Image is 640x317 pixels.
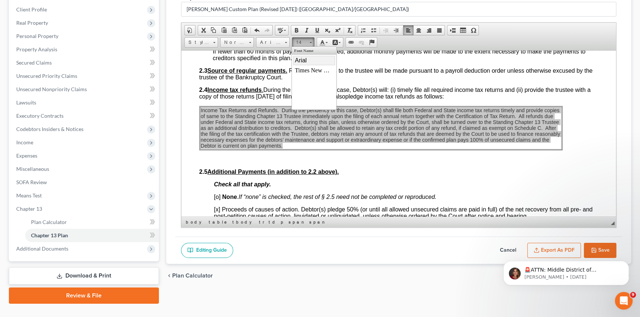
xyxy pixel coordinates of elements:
span: Client Profile [16,6,47,13]
button: Save [584,243,616,258]
iframe: Intercom notifications message [492,245,640,297]
span: Unsecured Nonpriority Claims [16,86,87,92]
a: Normal [220,37,254,48]
a: table element [207,218,230,226]
a: Lawsuits [10,96,159,109]
span: Income [16,139,33,145]
input: Enter name... [181,2,616,16]
span: Secured Claims [16,59,52,66]
a: Chapter 13 Plan [25,229,159,242]
span: Additional Documents [16,245,68,252]
span: Expenses [16,152,37,159]
a: tbody element [231,218,257,226]
span: . [33,143,255,149]
a: td element [267,218,279,226]
a: Insert Special Character [468,25,479,35]
a: Arial [1,9,43,18]
a: Justify [434,25,445,35]
a: Italic [302,25,312,35]
button: Cancel [492,243,524,258]
span: Real Property [16,20,48,26]
span: Codebtors Insiders & Notices [16,126,84,132]
a: Insert/Remove Bulleted List [368,25,379,35]
a: Anchor [367,38,377,47]
a: Unlink [356,38,367,47]
a: Document Properties [185,25,195,35]
a: Superscript [333,25,343,35]
a: Underline [312,25,322,35]
u: . [26,36,82,42]
a: span element [308,218,328,226]
a: Link [346,38,356,47]
a: Property Analysis [10,43,159,56]
span: Plan Calculator [31,219,67,225]
a: Spell Checker [275,25,288,35]
a: Paste as plain text [229,25,239,35]
span: Regular payments to the trustee will be made pursuant to a payroll deduction order unless otherwi... [18,17,411,30]
a: Styles [184,37,218,48]
span: 9 [630,292,636,298]
a: Undo [252,25,262,35]
span: Personal Property [16,33,58,39]
a: Review & File [9,287,159,304]
a: tr element [258,218,266,226]
span: pledge income tax refunds as follows: [164,43,262,49]
a: Remove Format [345,25,355,35]
a: Download & Print [9,267,159,285]
a: Unsecured Priority Claims [10,69,159,83]
a: Unsecured Nonpriority Claims [10,83,159,96]
strong: None [41,143,55,149]
a: Arial [256,37,290,48]
span: [x] [33,156,39,162]
span: Resize [611,221,615,225]
span: Income Tax Returns and Refunds. During the pendency of this case, Debtor(s) shall file both Feder... [19,57,379,98]
span: Executory Contracts [16,113,64,119]
a: Cut [198,25,208,35]
a: Text Color [317,38,330,47]
i: chevron_left [166,273,172,279]
a: Align Left [403,25,413,35]
a: Redo [262,25,272,35]
span: Times New Roman [3,20,49,27]
span: Chapter 13 Plan [31,232,68,238]
button: chevron_left Plan Calculator [166,273,213,279]
a: Decrease Indent [381,25,391,35]
span: Chapter 13 [16,206,42,212]
span: SOFA Review [16,179,47,185]
a: Insert Page Break for Printing [447,25,458,35]
span: 14 [292,38,307,47]
a: Subscript [322,25,333,35]
iframe: Rich Text Editor, document-ckeditor [181,51,616,217]
strong: Additional Payments (in addition to 2.2 above). [26,118,157,124]
span: Arial [256,38,282,47]
a: Editing Guide [181,243,233,258]
span: Property Analysis [16,46,57,52]
a: p element [279,218,286,226]
span: 2.4 [18,36,26,42]
a: Secured Claims [10,56,159,69]
a: Background Color [330,38,343,47]
span: Proceeds of causes of action. Debtor(s) pledge 50% (or until all allowed unsecured claims are pai... [33,156,411,169]
span: 2.3 [18,17,108,23]
span: 2.5 [18,118,26,124]
a: SOFA Review [10,176,159,189]
a: Insert/Remove Numbered List [358,25,368,35]
a: Bold [291,25,302,35]
a: Align Right [424,25,434,35]
a: Paste from Word [239,25,250,35]
span: Miscellaneous [16,166,49,172]
a: span element [287,218,307,226]
em: If “none” is checked, the rest of § 2.5 need not be completed or reproduced. [57,143,255,149]
span: Normal [221,38,246,47]
a: Table [458,25,468,35]
a: Executory Contracts [10,109,159,123]
span: During the pendency of this case, Debtor(s) will: (i) timely file all required income tax returns... [18,36,409,49]
span: [o] [33,143,39,149]
a: Copy [208,25,219,35]
span: Unsecured Priority Claims [16,73,77,79]
a: Plan Calculator [25,216,159,229]
a: Paste [219,25,229,35]
a: 14 [292,37,314,48]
